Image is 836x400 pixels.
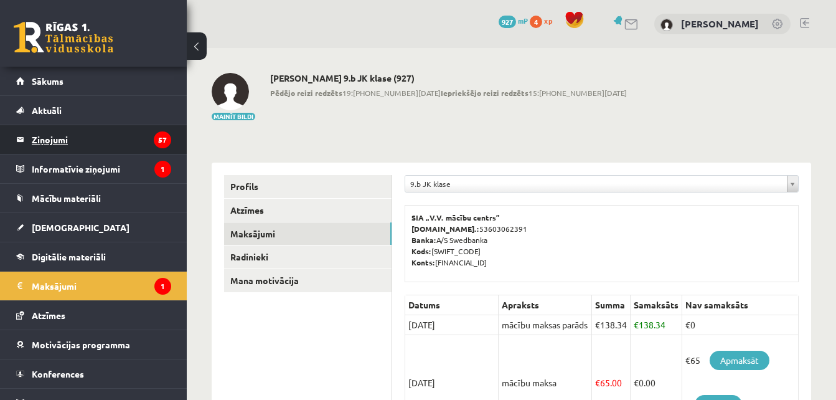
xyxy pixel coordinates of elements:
span: mP [518,16,528,26]
a: Maksājumi [224,222,392,245]
span: Motivācijas programma [32,339,130,350]
a: Konferences [16,360,171,388]
a: 4 xp [530,16,558,26]
th: Summa [592,295,631,315]
a: 9.b JK klase [405,176,798,192]
span: € [634,377,639,388]
a: Aktuāli [16,96,171,125]
a: Radinieki [224,245,392,269]
p: 53603062391 A/S Swedbanka [SWIFT_CODE] [FINANCIAL_ID] [411,212,792,268]
span: Aktuāli [32,105,62,116]
b: [DOMAIN_NAME].: [411,224,479,234]
b: Pēdējo reizi redzēts [270,88,342,98]
th: Datums [405,295,499,315]
span: € [595,319,600,330]
td: mācību maksas parāds [499,315,592,335]
span: € [634,319,639,330]
span: 9.b JK klase [410,176,782,192]
th: Samaksāts [631,295,682,315]
b: Konts: [411,257,435,267]
th: Apraksts [499,295,592,315]
i: 1 [154,278,171,295]
button: Mainīt bildi [212,113,255,120]
span: € [595,377,600,388]
i: 57 [154,131,171,148]
td: 138.34 [592,315,631,335]
span: Mācību materiāli [32,193,101,204]
span: Sākums [32,75,63,87]
a: Ziņojumi57 [16,125,171,154]
span: Konferences [32,368,84,379]
i: 1 [154,161,171,178]
span: 927 [499,16,516,28]
h2: [PERSON_NAME] 9.b JK klase (927) [270,73,627,83]
a: Digitālie materiāli [16,242,171,271]
b: Banka: [411,235,436,245]
th: Nav samaksāts [682,295,799,315]
a: 927 mP [499,16,528,26]
a: Maksājumi1 [16,272,171,300]
span: 19:[PHONE_NUMBER][DATE] 15:[PHONE_NUMBER][DATE] [270,87,627,98]
span: [DEMOGRAPHIC_DATA] [32,222,129,233]
legend: Maksājumi [32,272,171,300]
a: Atzīmes [224,199,392,222]
span: 4 [530,16,542,28]
a: Mana motivācija [224,269,392,292]
a: Apmaksāt [710,351,769,370]
a: [DEMOGRAPHIC_DATA] [16,213,171,242]
img: Annija Viktorija Martiščenkova [212,73,249,110]
td: €0 [682,315,799,335]
td: [DATE] [405,315,499,335]
a: Sākums [16,67,171,95]
td: 138.34 [631,315,682,335]
span: xp [544,16,552,26]
a: [PERSON_NAME] [681,17,759,30]
a: Motivācijas programma [16,330,171,359]
span: Digitālie materiāli [32,251,106,262]
a: Profils [224,175,392,198]
a: Informatīvie ziņojumi1 [16,155,171,183]
a: Atzīmes [16,301,171,330]
span: Atzīmes [32,310,65,321]
a: Mācību materiāli [16,184,171,212]
legend: Informatīvie ziņojumi [32,155,171,183]
img: Annija Viktorija Martiščenkova [660,19,673,31]
b: Kods: [411,246,431,256]
a: Rīgas 1. Tālmācības vidusskola [14,22,113,53]
b: SIA „V.V. mācību centrs” [411,212,500,222]
legend: Ziņojumi [32,125,171,154]
b: Iepriekšējo reizi redzēts [441,88,528,98]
